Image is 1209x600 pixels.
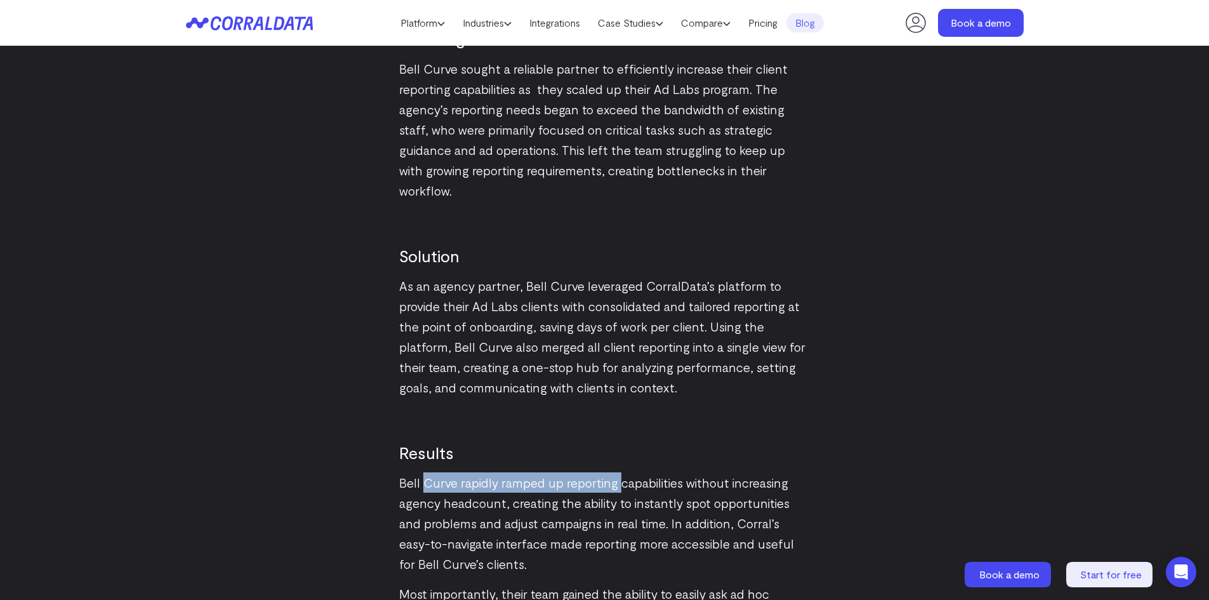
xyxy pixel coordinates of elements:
[965,562,1054,587] a: Book a demo
[1166,557,1196,587] div: Open Intercom Messenger
[786,13,824,32] a: Blog
[399,276,810,397] p: As an agency partner, Bell Curve leveraged CorralData’s platform to provide their Ad Labs clients...
[399,245,810,266] h2: Solution
[589,13,672,32] a: Case Studies
[672,13,739,32] a: Compare
[392,13,454,32] a: Platform
[1080,568,1142,580] span: Start for free
[520,13,589,32] a: Integrations
[739,13,786,32] a: Pricing
[979,568,1040,580] span: Book a demo
[399,58,810,201] p: Bell Curve sought a reliable partner to efficiently increase their client reporting capabilities ...
[1066,562,1155,587] a: Start for free
[454,13,520,32] a: Industries
[399,472,810,574] p: Bell Curve rapidly ramped up reporting capabilities without increasing agency headcount, creating...
[399,442,810,463] h2: Results
[938,9,1024,37] a: Book a demo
